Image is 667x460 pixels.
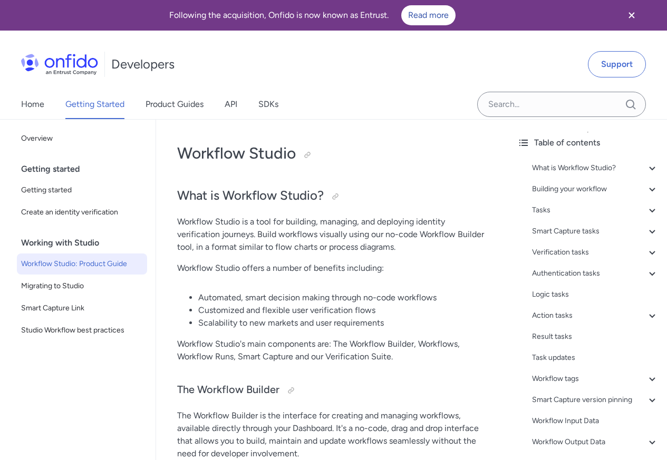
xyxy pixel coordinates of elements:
[21,90,44,119] a: Home
[17,276,147,297] a: Migrating to Studio
[21,302,143,315] span: Smart Capture Link
[532,330,659,343] a: Result tasks
[21,258,143,270] span: Workflow Studio: Product Guide
[532,225,659,238] a: Smart Capture tasks
[177,187,488,205] h2: What is Workflow Studio?
[17,253,147,275] a: Workflow Studio: Product Guide
[532,351,659,364] a: Task updates
[225,90,237,119] a: API
[532,204,659,217] a: Tasks
[111,56,175,73] h1: Developers
[177,338,488,363] p: Workflow Studio's main components are: The Workflow Builder, Workflows, Workflow Runs, Smart Capt...
[177,143,488,164] h1: Workflow Studio
[532,436,659,448] a: Workflow Output Data
[17,128,147,149] a: Overview
[21,206,143,219] span: Create an identity verification
[21,324,143,337] span: Studio Workflow best practices
[401,5,456,25] a: Read more
[21,132,143,145] span: Overview
[532,394,659,406] a: Smart Capture version pinning
[21,184,143,197] span: Getting started
[198,317,488,329] li: Scalability to new markets and user requirements
[17,320,147,341] a: Studio Workflow best practices
[198,291,488,304] li: Automated, smart decision making through no-code workflows
[65,90,124,119] a: Getting Started
[177,382,488,399] h3: The Workflow Builder
[588,51,646,77] a: Support
[21,232,151,253] div: Working with Studio
[532,183,659,195] a: Building your workflow
[17,202,147,223] a: Create an identity verification
[625,9,638,22] svg: Close banner
[532,162,659,174] a: What is Workflow Studio?
[21,280,143,292] span: Migrating to Studio
[177,409,488,460] p: The Workflow Builder is the interface for creating and managing workflows, available directly thr...
[17,298,147,319] a: Smart Capture Link
[21,54,98,75] img: Onfido Logo
[258,90,278,119] a: SDKs
[612,2,651,28] button: Close banner
[532,373,659,385] a: Workflow tags
[532,309,659,322] a: Action tasks
[517,136,659,149] div: Table of contents
[532,288,659,301] a: Logic tasks
[532,267,659,280] a: Authentication tasks
[177,216,488,253] p: Workflow Studio is a tool for building, managing, and deploying identity verification journeys. B...
[21,159,151,180] div: Getting started
[177,262,488,275] p: Workflow Studio offers a number of benefits including:
[198,304,488,317] li: Customized and flexible user verification flows
[532,246,659,259] a: Verification tasks
[146,90,204,119] a: Product Guides
[13,5,612,25] div: Following the acquisition, Onfido is now known as Entrust.
[17,180,147,201] a: Getting started
[532,415,659,427] a: Workflow Input Data
[477,92,646,117] input: Onfido search input field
